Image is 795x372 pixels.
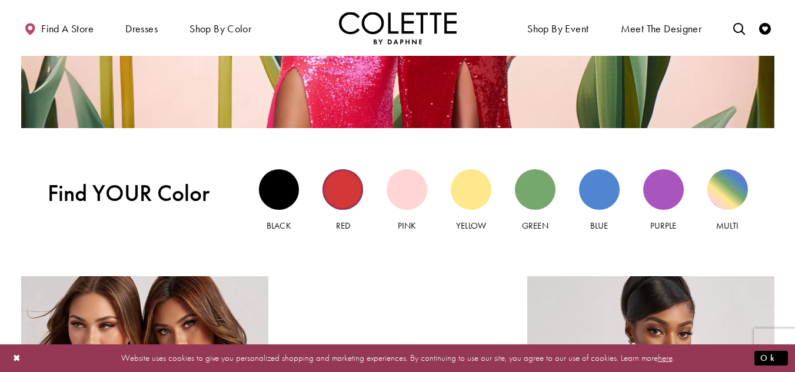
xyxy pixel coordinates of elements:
[21,12,97,44] a: Find a store
[125,23,158,35] span: Dresses
[41,23,94,35] span: Find a store
[643,169,684,232] a: Purple view Purple
[579,169,620,232] a: Blue view Blue
[122,12,161,44] span: Dresses
[522,220,548,232] span: Green
[398,220,416,232] span: Pink
[259,169,300,232] a: Black view Black
[515,169,555,232] a: Green view Green
[336,220,350,232] span: Red
[451,169,491,210] div: Yellow view
[187,12,254,44] span: Shop by color
[7,348,27,368] button: Close Dialog
[707,169,748,210] div: Multi view
[524,12,591,44] span: Shop By Event
[387,169,427,232] a: Pink view Pink
[456,220,485,232] span: Yellow
[339,12,457,44] a: Visit Home Page
[579,169,620,210] div: Blue view
[48,180,232,207] span: Find YOUR Color
[650,220,676,232] span: Purple
[754,351,788,366] button: Submit Dialog
[590,220,608,232] span: Blue
[716,220,739,232] span: Multi
[85,350,710,366] p: Website uses cookies to give you personalized shopping and marketing experiences. By continuing t...
[387,169,427,210] div: Pink view
[527,23,588,35] span: Shop By Event
[259,169,300,210] div: Black view
[322,169,363,232] a: Red view Red
[621,23,702,35] span: Meet the designer
[707,169,748,232] a: Multi view Multi
[658,352,673,364] a: here
[267,220,291,232] span: Black
[339,12,457,44] img: Colette by Daphne
[322,169,363,210] div: Red view
[730,12,748,44] a: Toggle search
[756,12,774,44] a: Check Wishlist
[189,23,251,35] span: Shop by color
[515,169,555,210] div: Green view
[643,169,684,210] div: Purple view
[451,169,491,232] a: Yellow view Yellow
[618,12,705,44] a: Meet the designer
